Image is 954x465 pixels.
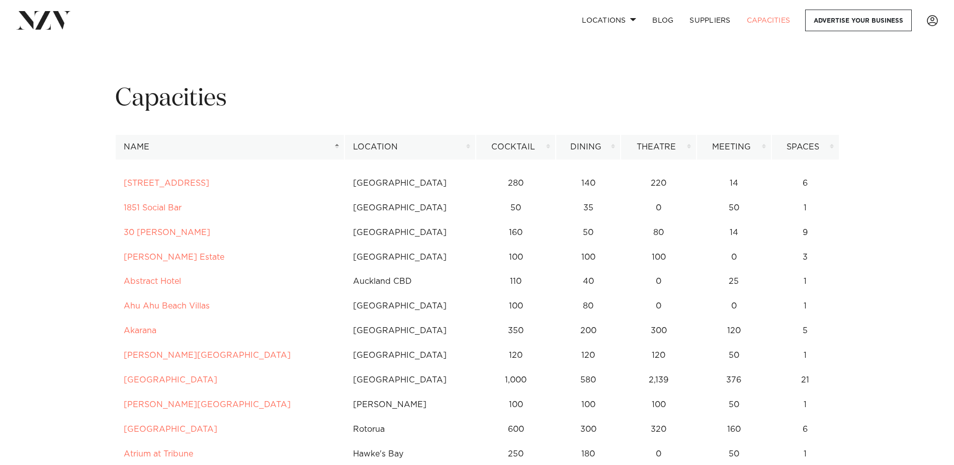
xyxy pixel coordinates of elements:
td: 50 [697,343,771,368]
th: Spaces: activate to sort column ascending [771,135,839,160]
td: 1 [771,393,839,417]
a: [STREET_ADDRESS] [124,179,209,187]
td: 350 [476,319,556,343]
td: 100 [476,294,556,319]
td: 100 [621,245,697,270]
img: nzv-logo.png [16,11,71,29]
td: 6 [771,171,839,196]
a: 1851 Social Bar [124,204,182,212]
th: Name: activate to sort column descending [115,135,344,160]
td: 2,139 [621,368,697,393]
th: Dining: activate to sort column ascending [556,135,621,160]
td: 120 [556,343,621,368]
td: 50 [697,196,771,220]
td: 50 [556,220,621,245]
a: Abstract Hotel [124,277,181,285]
td: [GEOGRAPHIC_DATA] [344,294,476,319]
th: Location: activate to sort column ascending [344,135,476,160]
td: 120 [697,319,771,343]
a: [PERSON_NAME][GEOGRAPHIC_DATA] [124,351,291,359]
a: Ahu Ahu Beach Villas [124,302,210,310]
td: 9 [771,220,839,245]
td: 1,000 [476,368,556,393]
td: [GEOGRAPHIC_DATA] [344,319,476,343]
td: [GEOGRAPHIC_DATA] [344,343,476,368]
td: 80 [621,220,697,245]
td: 160 [476,220,556,245]
a: Akarana [124,327,156,335]
td: 100 [476,245,556,270]
td: 600 [476,417,556,442]
td: 50 [476,196,556,220]
td: 140 [556,171,621,196]
a: [PERSON_NAME] Estate [124,253,224,261]
td: 100 [556,393,621,417]
td: [GEOGRAPHIC_DATA] [344,171,476,196]
td: 14 [697,171,771,196]
td: 220 [621,171,697,196]
th: Cocktail: activate to sort column ascending [476,135,556,160]
td: 1 [771,343,839,368]
a: Capacities [739,10,799,31]
td: 35 [556,196,621,220]
td: 3 [771,245,839,270]
td: 200 [556,319,621,343]
td: 100 [621,393,697,417]
td: 14 [697,220,771,245]
th: Meeting: activate to sort column ascending [697,135,771,160]
td: 120 [476,343,556,368]
td: 120 [621,343,697,368]
a: Atrium at Tribune [124,450,193,458]
td: [GEOGRAPHIC_DATA] [344,245,476,270]
td: 580 [556,368,621,393]
td: 40 [556,269,621,294]
td: 0 [697,245,771,270]
a: Advertise your business [805,10,912,31]
td: 6 [771,417,839,442]
td: 100 [556,245,621,270]
td: [GEOGRAPHIC_DATA] [344,368,476,393]
td: 21 [771,368,839,393]
td: 160 [697,417,771,442]
td: 1 [771,269,839,294]
td: 300 [556,417,621,442]
h1: Capacities [115,83,839,115]
td: 320 [621,417,697,442]
td: 110 [476,269,556,294]
a: SUPPLIERS [681,10,738,31]
td: 0 [621,294,697,319]
td: 50 [697,393,771,417]
a: [GEOGRAPHIC_DATA] [124,376,217,384]
a: [GEOGRAPHIC_DATA] [124,425,217,433]
td: [GEOGRAPHIC_DATA] [344,196,476,220]
td: 1 [771,294,839,319]
td: Rotorua [344,417,476,442]
a: BLOG [644,10,681,31]
th: Theatre: activate to sort column ascending [621,135,697,160]
a: 30 [PERSON_NAME] [124,228,210,237]
td: 376 [697,368,771,393]
td: 100 [476,393,556,417]
a: Locations [574,10,644,31]
td: 280 [476,171,556,196]
td: 0 [697,294,771,319]
td: 25 [697,269,771,294]
td: 80 [556,294,621,319]
a: [PERSON_NAME][GEOGRAPHIC_DATA] [124,401,291,409]
td: 0 [621,269,697,294]
td: 0 [621,196,697,220]
td: [PERSON_NAME] [344,393,476,417]
td: [GEOGRAPHIC_DATA] [344,220,476,245]
td: 5 [771,319,839,343]
td: 300 [621,319,697,343]
td: 1 [771,196,839,220]
td: Auckland CBD [344,269,476,294]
